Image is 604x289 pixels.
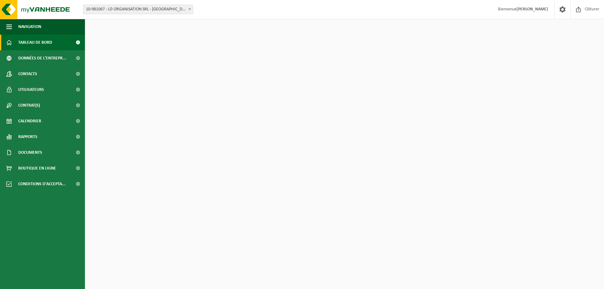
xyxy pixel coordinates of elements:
[18,113,41,129] span: Calendrier
[18,66,37,82] span: Contacts
[18,82,44,97] span: Utilisateurs
[18,35,52,50] span: Tableau de bord
[18,50,66,66] span: Données de l'entrepr...
[18,176,66,192] span: Conditions d'accepta...
[18,129,37,145] span: Rapports
[18,160,56,176] span: Boutique en ligne
[18,97,40,113] span: Contrat(s)
[18,19,41,35] span: Navigation
[517,7,548,12] strong: [PERSON_NAME]
[18,145,42,160] span: Documents
[83,5,193,14] span: 10-981067 - LD ORGANISATION SRL - LOUVAIN-LA-NEUVE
